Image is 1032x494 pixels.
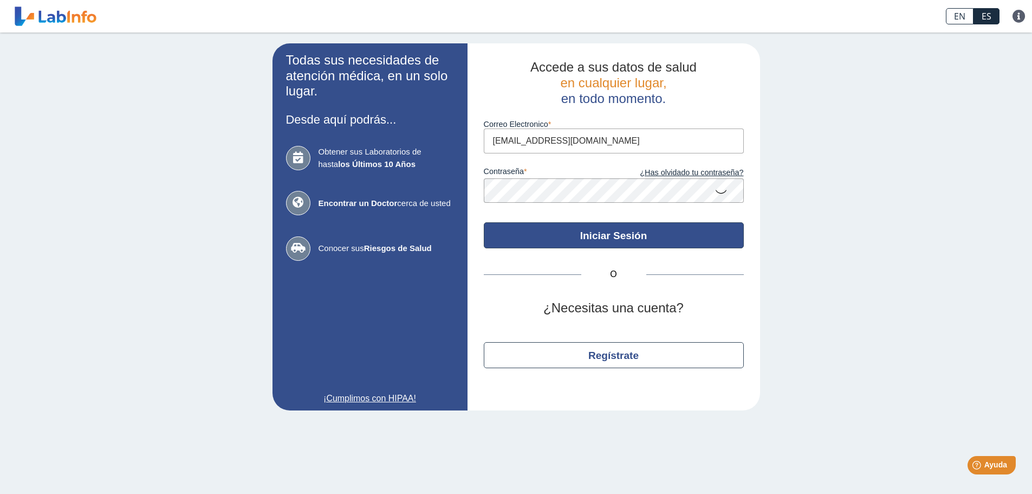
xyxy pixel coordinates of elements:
button: Regístrate [484,342,744,368]
h2: Todas sus necesidades de atención médica, en un solo lugar. [286,53,454,99]
a: ¿Has olvidado tu contraseña? [614,167,744,179]
span: Conocer sus [319,242,454,255]
a: ES [973,8,999,24]
b: los Últimos 10 Años [338,159,416,169]
span: O [581,268,646,281]
a: EN [946,8,973,24]
span: en todo momento. [561,91,666,106]
span: Accede a sus datos de salud [530,60,697,74]
label: Correo Electronico [484,120,744,129]
iframe: Help widget launcher [936,452,1020,482]
button: Iniciar Sesión [484,222,744,248]
h3: Desde aquí podrás... [286,113,454,126]
b: Riesgos de Salud [364,243,432,253]
h2: ¿Necesitas una cuenta? [484,300,744,316]
span: Obtener sus Laboratorios de hasta [319,146,454,170]
a: ¡Cumplimos con HIPAA! [286,392,454,405]
label: contraseña [484,167,614,179]
b: Encontrar un Doctor [319,198,398,208]
span: cerca de usted [319,197,454,210]
span: en cualquier lugar, [560,75,666,90]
